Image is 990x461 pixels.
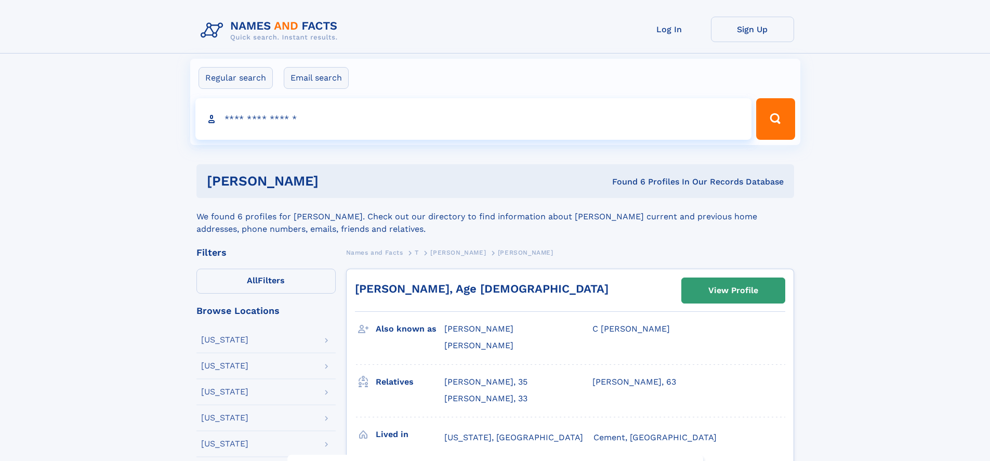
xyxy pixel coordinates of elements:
[444,340,513,350] span: [PERSON_NAME]
[444,432,583,442] span: [US_STATE], [GEOGRAPHIC_DATA]
[430,246,486,259] a: [PERSON_NAME]
[711,17,794,42] a: Sign Up
[201,336,248,344] div: [US_STATE]
[346,246,403,259] a: Names and Facts
[444,393,527,404] a: [PERSON_NAME], 33
[444,324,513,334] span: [PERSON_NAME]
[444,376,527,388] a: [PERSON_NAME], 35
[355,282,609,295] a: [PERSON_NAME], Age [DEMOGRAPHIC_DATA]
[199,67,273,89] label: Regular search
[196,248,336,257] div: Filters
[376,320,444,338] h3: Also known as
[201,388,248,396] div: [US_STATE]
[201,440,248,448] div: [US_STATE]
[628,17,711,42] a: Log In
[376,373,444,391] h3: Relatives
[196,306,336,315] div: Browse Locations
[415,249,419,256] span: T
[284,67,349,89] label: Email search
[465,176,784,188] div: Found 6 Profiles In Our Records Database
[201,362,248,370] div: [US_STATE]
[592,376,676,388] a: [PERSON_NAME], 63
[376,426,444,443] h3: Lived in
[430,249,486,256] span: [PERSON_NAME]
[207,175,466,188] h1: [PERSON_NAME]
[498,249,553,256] span: [PERSON_NAME]
[247,275,258,285] span: All
[196,269,336,294] label: Filters
[201,414,248,422] div: [US_STATE]
[195,98,752,140] input: search input
[196,198,794,235] div: We found 6 profiles for [PERSON_NAME]. Check out our directory to find information about [PERSON_...
[415,246,419,259] a: T
[593,432,717,442] span: Cement, [GEOGRAPHIC_DATA]
[682,278,785,303] a: View Profile
[708,279,758,302] div: View Profile
[592,324,670,334] span: C [PERSON_NAME]
[196,17,346,45] img: Logo Names and Facts
[756,98,795,140] button: Search Button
